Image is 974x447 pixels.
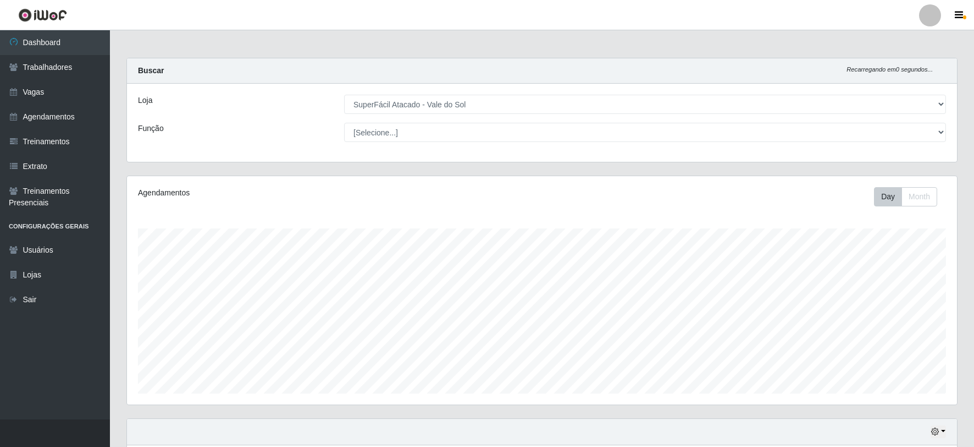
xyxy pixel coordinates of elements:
div: First group [874,187,937,206]
button: Month [901,187,937,206]
label: Loja [138,95,152,106]
div: Toolbar with button groups [874,187,946,206]
img: CoreUI Logo [18,8,67,22]
button: Day [874,187,902,206]
strong: Buscar [138,66,164,75]
label: Função [138,123,164,134]
i: Recarregando em 0 segundos... [846,66,933,73]
div: Agendamentos [138,187,465,199]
